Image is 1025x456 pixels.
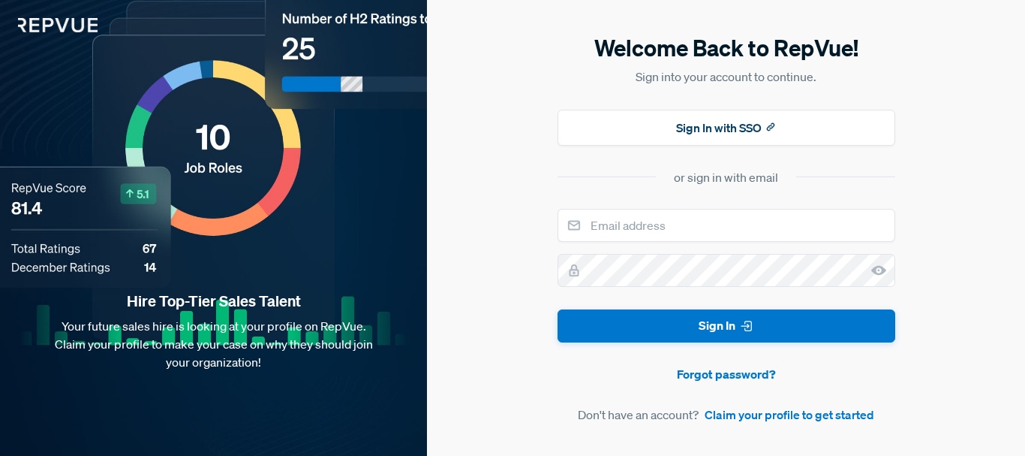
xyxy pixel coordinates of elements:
[674,168,778,186] div: or sign in with email
[558,209,895,242] input: Email address
[558,68,895,86] p: Sign into your account to continue.
[558,110,895,146] button: Sign In with SSO
[558,406,895,424] article: Don't have an account?
[24,291,403,311] strong: Hire Top-Tier Sales Talent
[705,406,874,424] a: Claim your profile to get started
[558,365,895,383] a: Forgot password?
[558,32,895,64] h5: Welcome Back to RepVue!
[24,317,403,371] p: Your future sales hire is looking at your profile on RepVue. Claim your profile to make your case...
[558,310,895,343] button: Sign In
